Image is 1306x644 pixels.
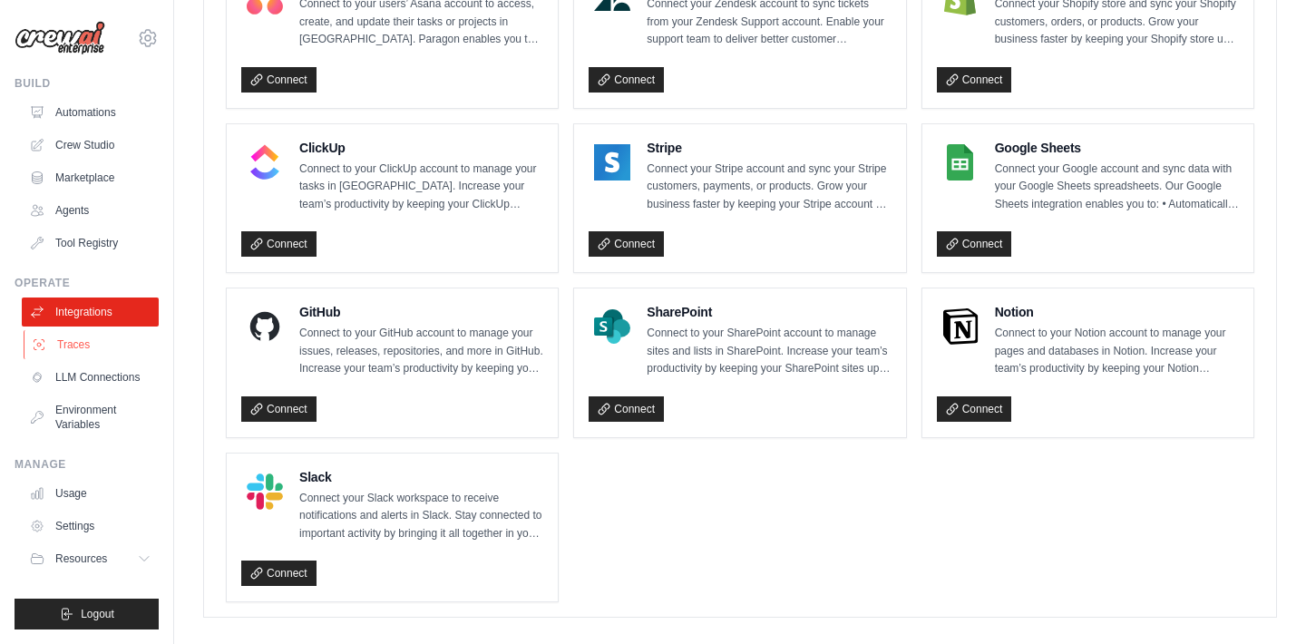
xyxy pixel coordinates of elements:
span: Logout [81,607,114,621]
button: Logout [15,599,159,629]
p: Connect to your SharePoint account to manage sites and lists in SharePoint. Increase your team’s ... [647,325,891,378]
img: Google Sheets Logo [942,144,979,181]
a: Integrations [22,298,159,327]
a: Tool Registry [22,229,159,258]
a: Connect [937,67,1012,93]
p: Connect your Google account and sync data with your Google Sheets spreadsheets. Our Google Sheets... [995,161,1239,214]
div: Manage [15,457,159,472]
h4: Stripe [647,139,891,157]
p: Connect to your GitHub account to manage your issues, releases, repositories, and more in GitHub.... [299,325,543,378]
p: Connect to your Notion account to manage your pages and databases in Notion. Increase your team’s... [995,325,1239,378]
p: Connect your Stripe account and sync your Stripe customers, payments, or products. Grow your busi... [647,161,891,214]
a: Connect [241,67,317,93]
div: Operate [15,276,159,290]
a: LLM Connections [22,363,159,392]
img: Slack Logo [247,473,283,510]
h4: ClickUp [299,139,543,157]
a: Crew Studio [22,131,159,160]
img: GitHub Logo [247,308,283,345]
img: ClickUp Logo [247,144,283,181]
p: Connect your Slack workspace to receive notifications and alerts in Slack. Stay connected to impo... [299,490,543,543]
a: Automations [22,98,159,127]
img: Logo [15,21,105,55]
a: Agents [22,196,159,225]
div: Build [15,76,159,91]
h4: Notion [995,303,1239,321]
a: Connect [241,396,317,422]
h4: Slack [299,468,543,486]
button: Resources [22,544,159,573]
img: Notion Logo [942,308,979,345]
a: Connect [241,231,317,257]
a: Connect [589,231,664,257]
h4: Google Sheets [995,139,1239,157]
a: Connect [937,396,1012,422]
a: Usage [22,479,159,508]
img: Stripe Logo [594,144,630,181]
p: Connect to your ClickUp account to manage your tasks in [GEOGRAPHIC_DATA]. Increase your team’s p... [299,161,543,214]
span: Resources [55,551,107,566]
a: Marketplace [22,163,159,192]
a: Traces [24,330,161,359]
h4: GitHub [299,303,543,321]
h4: SharePoint [647,303,891,321]
a: Connect [937,231,1012,257]
a: Environment Variables [22,395,159,439]
a: Connect [589,396,664,422]
a: Settings [22,512,159,541]
a: Connect [589,67,664,93]
a: Connect [241,561,317,586]
img: SharePoint Logo [594,308,630,345]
